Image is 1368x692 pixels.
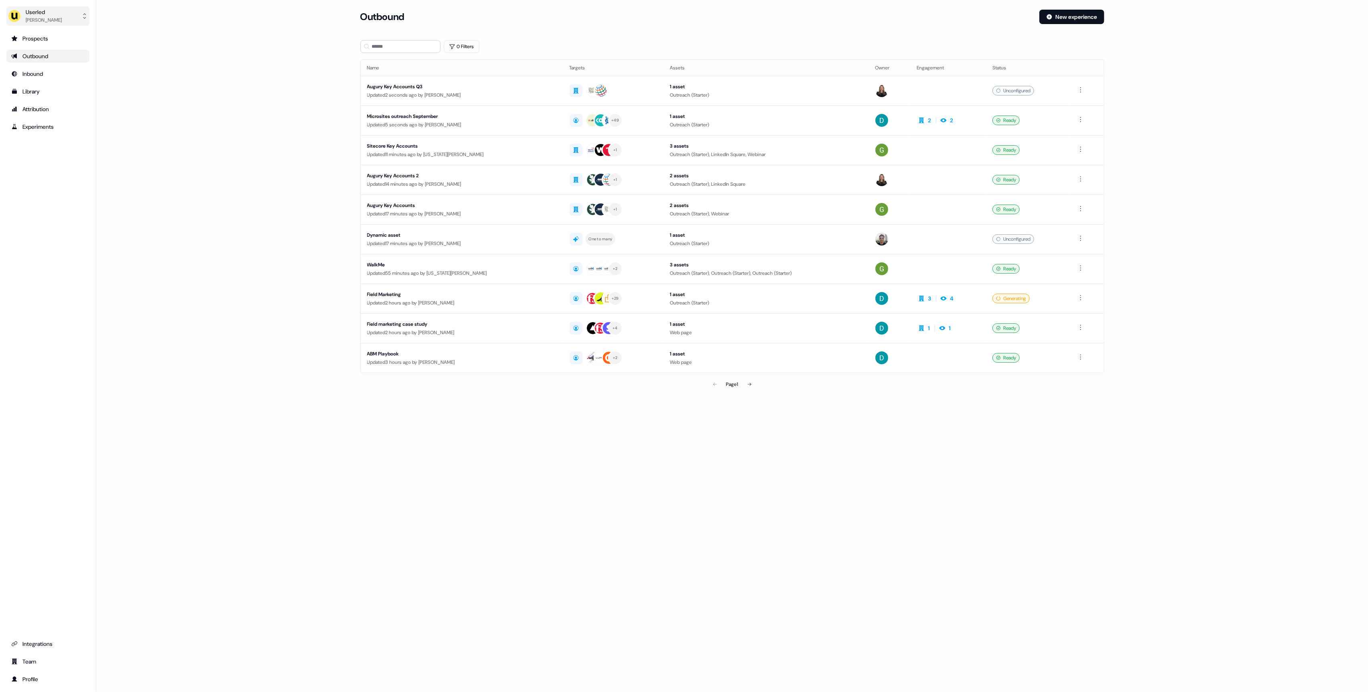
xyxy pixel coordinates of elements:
[6,32,89,45] a: Go to prospects
[992,205,1020,214] div: Ready
[670,239,863,248] div: Outreach (Starter)
[367,172,557,180] div: Augury Key Accounts 2
[992,294,1030,303] div: Generating
[367,320,557,328] div: Field marketing case study
[670,180,863,188] div: Outreach (Starter), LinkedIn Square
[6,6,89,26] button: Userled[PERSON_NAME]
[875,203,888,216] img: Georgia
[928,116,931,124] div: 2
[611,117,619,124] div: + 49
[726,380,738,388] div: Page 1
[670,83,863,91] div: 1 asset
[589,235,612,243] div: One to many
[367,83,557,91] div: Augury Key Accounts Q3
[367,231,557,239] div: Dynamic asset
[367,112,557,120] div: Microsites outreach September
[612,325,618,332] div: + 4
[367,269,557,277] div: Updated 55 minutes ago by [US_STATE][PERSON_NAME]
[6,637,89,650] a: Go to integrations
[6,67,89,80] a: Go to Inbound
[6,673,89,686] a: Go to profile
[875,84,888,97] img: Geneviève
[992,353,1020,363] div: Ready
[367,329,557,337] div: Updated 2 hours ago by [PERSON_NAME]
[670,91,863,99] div: Outreach (Starter)
[6,103,89,116] a: Go to attribution
[11,105,85,113] div: Attribution
[444,40,479,53] button: 0 Filters
[670,172,863,180] div: 2 assets
[670,201,863,209] div: 2 assets
[949,324,951,332] div: 1
[670,210,863,218] div: Outreach (Starter), Webinar
[367,201,557,209] div: Augury Key Accounts
[11,658,85,666] div: Team
[613,146,617,154] div: + 1
[992,323,1020,333] div: Ready
[367,358,557,366] div: Updated 3 hours ago by [PERSON_NAME]
[613,176,617,183] div: + 1
[6,50,89,63] a: Go to outbound experience
[875,351,888,364] img: David
[670,112,863,120] div: 1 asset
[992,234,1034,244] div: Unconfigured
[992,145,1020,155] div: Ready
[670,269,863,277] div: Outreach (Starter), Outreach (Starter), Outreach (Starter)
[875,173,888,186] img: Geneviève
[670,329,863,337] div: Web page
[875,292,888,305] img: David
[950,294,954,302] div: 4
[367,261,557,269] div: WalkMe
[670,121,863,129] div: Outreach (Starter)
[663,60,869,76] th: Assets
[563,60,663,76] th: Targets
[950,116,953,124] div: 2
[367,150,557,158] div: Updated 11 minutes ago by [US_STATE][PERSON_NAME]
[11,675,85,683] div: Profile
[613,206,617,213] div: + 1
[367,299,557,307] div: Updated 2 hours ago by [PERSON_NAME]
[6,655,89,668] a: Go to team
[367,142,557,150] div: Sitecore Key Accounts
[875,233,888,246] img: Ryan
[670,290,863,298] div: 1 asset
[613,354,618,361] div: + 2
[26,8,62,16] div: Userled
[992,175,1020,185] div: Ready
[670,320,863,328] div: 1 asset
[367,121,557,129] div: Updated 5 seconds ago by [PERSON_NAME]
[670,150,863,158] div: Outreach (Starter), LinkedIn Square, Webinar
[910,60,986,76] th: Engagement
[670,299,863,307] div: Outreach (Starter)
[6,120,89,133] a: Go to experiments
[869,60,911,76] th: Owner
[11,87,85,95] div: Library
[992,264,1020,274] div: Ready
[367,239,557,248] div: Updated 17 minutes ago by [PERSON_NAME]
[367,290,557,298] div: Field Marketing
[367,180,557,188] div: Updated 14 minutes ago by [PERSON_NAME]
[1039,10,1104,24] button: New experience
[670,358,863,366] div: Web page
[360,11,404,23] h3: Outbound
[992,86,1034,95] div: Unconfigured
[670,142,863,150] div: 3 assets
[670,231,863,239] div: 1 asset
[11,52,85,60] div: Outbound
[6,85,89,98] a: Go to templates
[613,265,618,272] div: + 2
[11,640,85,648] div: Integrations
[670,261,863,269] div: 3 assets
[986,60,1069,76] th: Status
[361,60,563,76] th: Name
[992,116,1020,125] div: Ready
[875,262,888,275] img: Georgia
[928,324,930,332] div: 1
[612,295,619,302] div: + 29
[11,123,85,131] div: Experiments
[26,16,62,24] div: [PERSON_NAME]
[11,70,85,78] div: Inbound
[367,350,557,358] div: ABM Playbook
[367,91,557,99] div: Updated 2 seconds ago by [PERSON_NAME]
[11,34,85,43] div: Prospects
